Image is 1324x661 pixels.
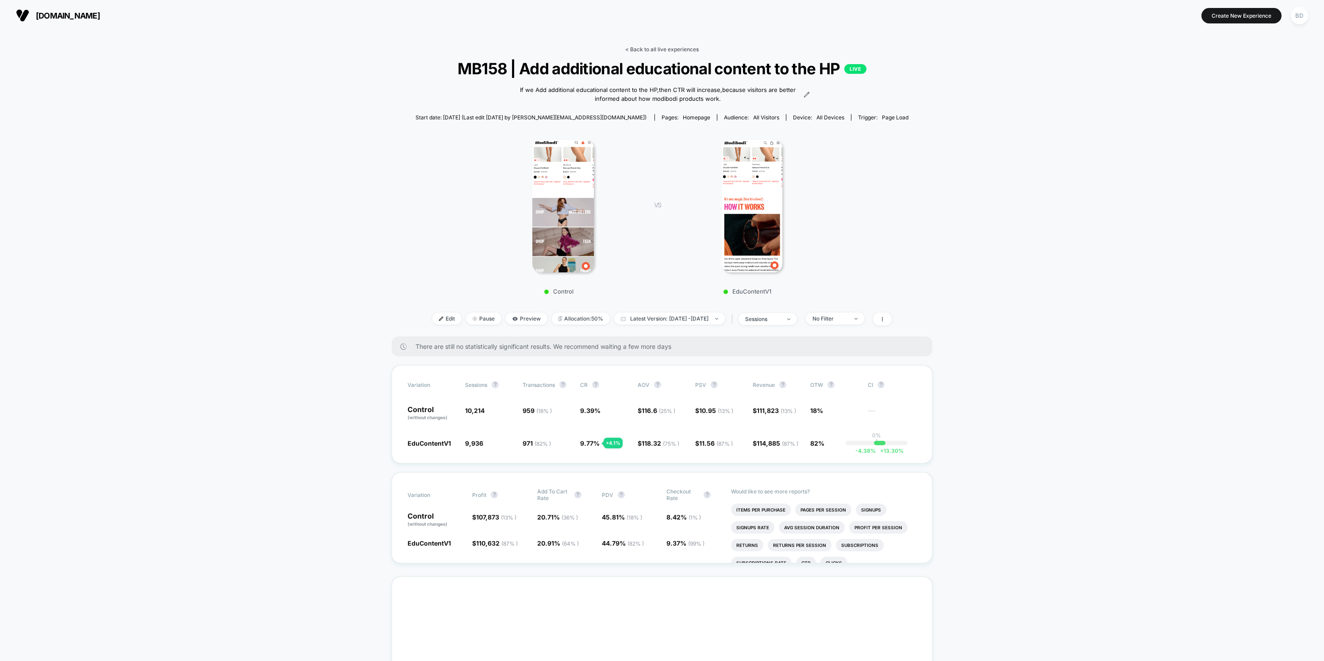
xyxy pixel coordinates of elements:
[880,447,884,454] span: +
[465,407,485,414] span: 10,214
[491,491,498,498] button: ?
[476,513,516,521] span: 107,873
[473,317,477,321] img: end
[731,504,791,516] li: Items Per Purchase
[580,439,600,447] span: 9.77 %
[602,492,613,498] span: PDV
[440,59,884,78] span: MB158 | Add additional educational content to the HP
[876,447,904,454] span: 13.30 %
[787,318,790,320] img: end
[731,521,774,534] li: Signups Rate
[654,381,661,388] button: ?
[408,488,456,501] span: Variation
[689,514,701,521] span: ( 1 % )
[638,439,679,447] span: $
[537,513,578,521] span: 20.71 %
[621,317,626,321] img: calendar
[796,557,816,569] li: Ctr
[810,439,824,447] span: 82%
[408,406,456,421] p: Control
[753,114,779,121] span: All Visitors
[659,408,675,414] span: ( 25 % )
[699,439,733,447] span: 11.56
[465,382,487,388] span: Sessions
[36,11,100,20] span: [DOMAIN_NAME]
[625,46,699,53] a: < Back to all live experiences
[16,9,29,22] img: Visually logo
[408,539,451,547] span: EduContentV1
[416,114,647,121] span: Start date: [DATE] (Last edit [DATE] by [PERSON_NAME][EMAIL_ADDRESS][DOMAIN_NAME])
[810,407,823,414] span: 18%
[663,440,679,447] span: ( 75 % )
[535,440,551,447] span: ( 82 % )
[868,408,916,421] span: ---
[408,521,447,527] span: (without changes)
[476,539,518,547] span: 110,632
[536,408,552,414] span: ( 18 % )
[688,540,704,547] span: ( 99 % )
[786,114,851,121] span: Device:
[695,439,733,447] span: $
[745,316,781,322] div: sessions
[795,504,851,516] li: Pages Per Session
[757,439,798,447] span: 114,885
[882,114,908,121] span: Page Load
[724,114,779,121] div: Audience:
[602,539,644,547] span: 44.79 %
[501,514,516,521] span: ( 13 % )
[666,488,699,501] span: Checkout Rate
[844,64,866,74] p: LIVE
[810,381,859,388] span: OTW
[532,140,594,272] img: Control main
[1201,8,1282,23] button: Create New Experience
[876,439,878,445] p: |
[731,488,916,495] p: Would like to see more reports?
[537,488,570,501] span: Add To Cart Rate
[662,114,710,121] div: Pages:
[718,408,733,414] span: ( 13 % )
[472,513,516,521] span: $
[642,407,675,414] span: 116.6
[592,381,599,388] button: ?
[408,512,463,527] p: Control
[716,440,733,447] span: ( 87 % )
[472,539,518,547] span: $
[695,382,706,388] span: PSV
[416,343,915,350] span: There are still no statistically significant results. We recommend waiting a few more days
[722,140,782,272] img: EduContentV1 main
[858,114,908,121] div: Trigger:
[753,382,775,388] span: Revenue
[820,557,847,569] li: Clicks
[466,313,501,325] span: Pause
[878,381,885,388] button: ?
[604,438,623,448] div: + 4.1 %
[779,521,845,534] li: Avg Session Duration
[506,313,547,325] span: Preview
[854,318,858,320] img: end
[695,407,733,414] span: $
[855,447,876,454] span: -4.38 %
[492,381,499,388] button: ?
[558,316,562,321] img: rebalance
[627,540,644,547] span: ( 82 % )
[779,381,786,388] button: ?
[827,381,835,388] button: ?
[13,8,103,23] button: [DOMAIN_NAME]
[711,381,718,388] button: ?
[666,513,701,521] span: 8.42 %
[683,114,710,121] span: homepage
[408,439,451,447] span: EduContentV1
[872,432,881,439] p: 0%
[812,315,848,322] div: No Filter
[731,557,792,569] li: Subscriptions Rate
[523,407,552,414] span: 959
[654,201,661,209] span: VS
[472,492,486,498] span: Profit
[849,521,908,534] li: Profit Per Session
[638,382,650,388] span: AOV
[753,407,796,414] span: $
[562,540,579,547] span: ( 64 % )
[614,313,725,325] span: Latest Version: [DATE] - [DATE]
[670,288,825,295] p: EduContentV1
[559,381,566,388] button: ?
